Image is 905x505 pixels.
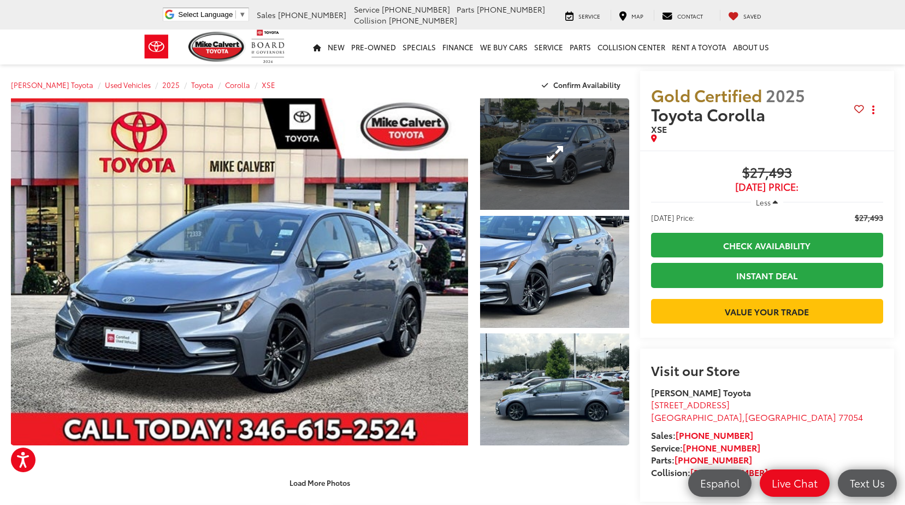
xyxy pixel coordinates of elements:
[669,30,730,64] a: Rent a Toyota
[578,12,600,20] span: Service
[651,410,863,423] span: ,
[162,80,180,90] a: 2025
[480,333,629,445] a: Expand Photo 3
[477,30,531,64] a: WE BUY CARS
[872,105,874,114] span: dropdown dots
[239,10,246,19] span: ▼
[225,80,250,90] a: Corolla
[730,30,772,64] a: About Us
[477,4,545,15] span: [PHONE_NUMBER]
[864,101,883,120] button: Actions
[695,476,745,490] span: Español
[654,10,711,21] a: Contact
[838,469,897,497] a: Text Us
[594,30,669,64] a: Collision Center
[651,233,883,257] a: Check Availability
[553,80,620,90] span: Confirm Availability
[651,299,883,324] a: Value Your Trade
[566,30,594,64] a: Parts
[766,83,805,107] span: 2025
[651,410,742,423] span: [GEOGRAPHIC_DATA]
[457,4,475,15] span: Parts
[760,469,830,497] a: Live Chat
[536,75,629,95] button: Confirm Availability
[399,30,439,64] a: Specials
[188,32,246,62] img: Mike Calvert Toyota
[745,410,836,423] span: [GEOGRAPHIC_DATA]
[480,98,629,210] a: Expand Photo 1
[354,4,380,15] span: Service
[178,10,233,19] span: Select Language
[7,97,473,447] img: 2025 Toyota Corolla XSE
[310,30,324,64] a: Home
[651,165,883,181] span: $27,493
[531,30,566,64] a: Service
[651,398,863,423] a: [STREET_ADDRESS] [GEOGRAPHIC_DATA],[GEOGRAPHIC_DATA] 77054
[683,441,760,454] a: [PHONE_NUMBER]
[11,98,468,445] a: Expand Photo 0
[651,453,752,466] strong: Parts:
[105,80,151,90] a: Used Vehicles
[382,4,450,15] span: [PHONE_NUMBER]
[235,10,236,19] span: ​
[751,192,784,212] button: Less
[136,29,177,64] img: Toyota
[651,102,769,126] span: Toyota Corolla
[676,428,753,441] a: [PHONE_NUMBER]
[651,212,695,223] span: [DATE] Price:
[354,15,387,26] span: Collision
[631,12,643,20] span: Map
[480,216,629,327] a: Expand Photo 2
[651,263,883,287] a: Instant Deal
[651,181,883,192] span: [DATE] Price:
[262,80,275,90] a: XSE
[178,10,246,19] a: Select Language​
[838,410,863,423] span: 77054
[677,12,703,20] span: Contact
[720,10,770,21] a: My Saved Vehicles
[651,398,730,410] span: [STREET_ADDRESS]
[257,9,276,20] span: Sales
[855,212,883,223] span: $27,493
[324,30,348,64] a: New
[651,466,768,478] strong: Collision:
[675,453,752,466] a: [PHONE_NUMBER]
[191,80,214,90] a: Toyota
[651,386,751,398] strong: [PERSON_NAME] Toyota
[688,469,752,497] a: Español
[651,363,883,377] h2: Visit our Store
[651,441,760,454] strong: Service:
[278,9,346,20] span: [PHONE_NUMBER]
[389,15,457,26] span: [PHONE_NUMBER]
[479,332,631,446] img: 2025 Toyota Corolla XSE
[766,476,823,490] span: Live Chat
[743,12,761,20] span: Saved
[690,466,768,478] a: [PHONE_NUMBER]
[844,476,890,490] span: Text Us
[756,197,771,207] span: Less
[11,80,93,90] a: [PERSON_NAME] Toyota
[651,83,762,107] span: Gold Certified
[557,10,608,21] a: Service
[651,122,667,135] span: XSE
[282,473,358,492] button: Load More Photos
[439,30,477,64] a: Finance
[611,10,652,21] a: Map
[479,215,631,328] img: 2025 Toyota Corolla XSE
[348,30,399,64] a: Pre-Owned
[651,428,753,441] strong: Sales:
